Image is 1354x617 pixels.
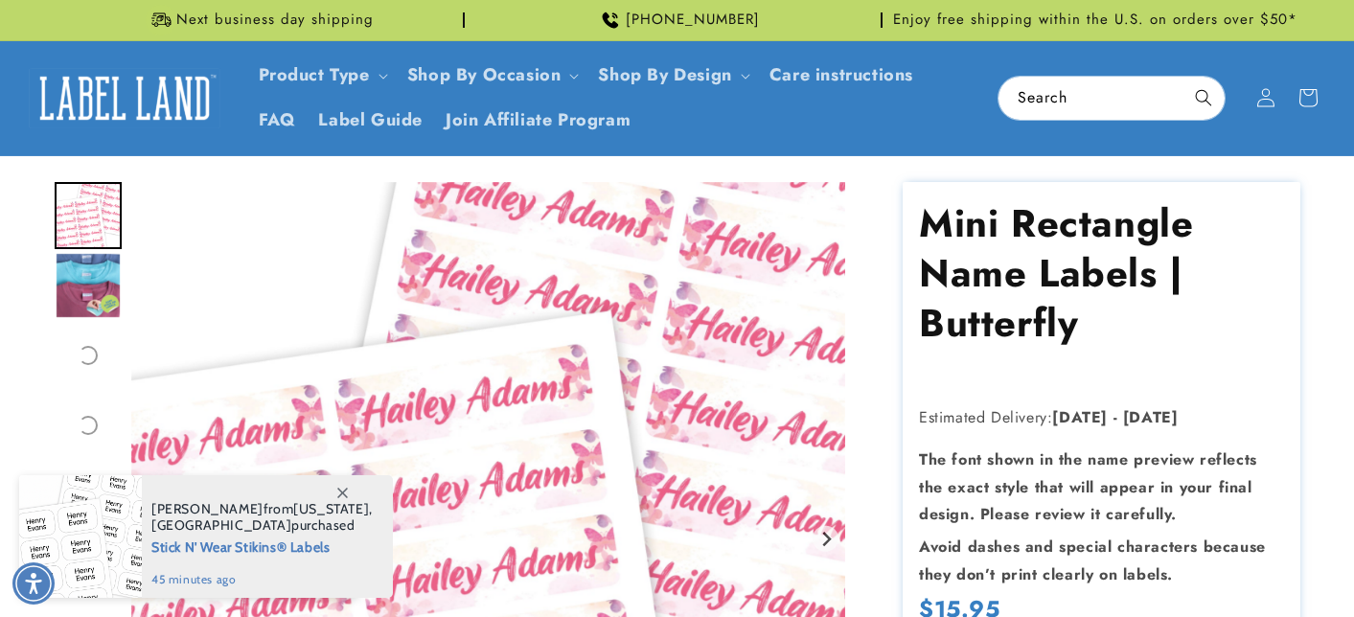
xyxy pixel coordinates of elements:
[626,11,760,30] span: [PHONE_NUMBER]
[396,53,587,98] summary: Shop By Occasion
[29,68,220,127] img: Label Land
[919,404,1283,432] p: Estimated Delivery:
[176,11,374,30] span: Next business day shipping
[12,562,55,605] div: Accessibility Menu
[919,198,1283,348] h1: Mini Rectangle Name Labels | Butterfly
[55,182,122,249] div: Go to slide 1
[307,98,434,143] a: Label Guide
[55,182,122,249] img: Mini Rectangle Name Labels | Butterfly - Label Land
[586,53,757,98] summary: Shop By Design
[55,392,122,459] div: Go to slide 4
[769,64,913,86] span: Care instructions
[598,62,731,87] a: Shop By Design
[919,536,1266,585] strong: Avoid dashes and special characters because they don’t print clearly on labels.
[446,109,631,131] span: Join Affiliate Program
[247,98,308,143] a: FAQ
[22,61,228,135] a: Label Land
[407,64,562,86] span: Shop By Occasion
[259,109,296,131] span: FAQ
[55,322,122,389] div: Go to slide 3
[259,62,370,87] a: Product Type
[247,53,396,98] summary: Product Type
[434,98,642,143] a: Join Affiliate Program
[919,448,1257,526] strong: The font shown in the name preview reflects the exact style that will appear in your final design...
[55,252,122,319] div: Go to slide 2
[1052,406,1108,428] strong: [DATE]
[1162,535,1335,598] iframe: Gorgias live chat messenger
[151,501,373,534] span: from , purchased
[151,516,291,534] span: [GEOGRAPHIC_DATA]
[151,500,264,517] span: [PERSON_NAME]
[318,109,423,131] span: Label Guide
[1113,406,1118,428] strong: -
[758,53,925,98] a: Care instructions
[813,526,838,552] button: Next slide
[1182,77,1225,119] button: Search
[55,252,122,319] img: Mini Rectangle Name Labels - Label Land
[893,11,1297,30] span: Enjoy free shipping within the U.S. on orders over $50*
[293,500,369,517] span: [US_STATE]
[1123,406,1179,428] strong: [DATE]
